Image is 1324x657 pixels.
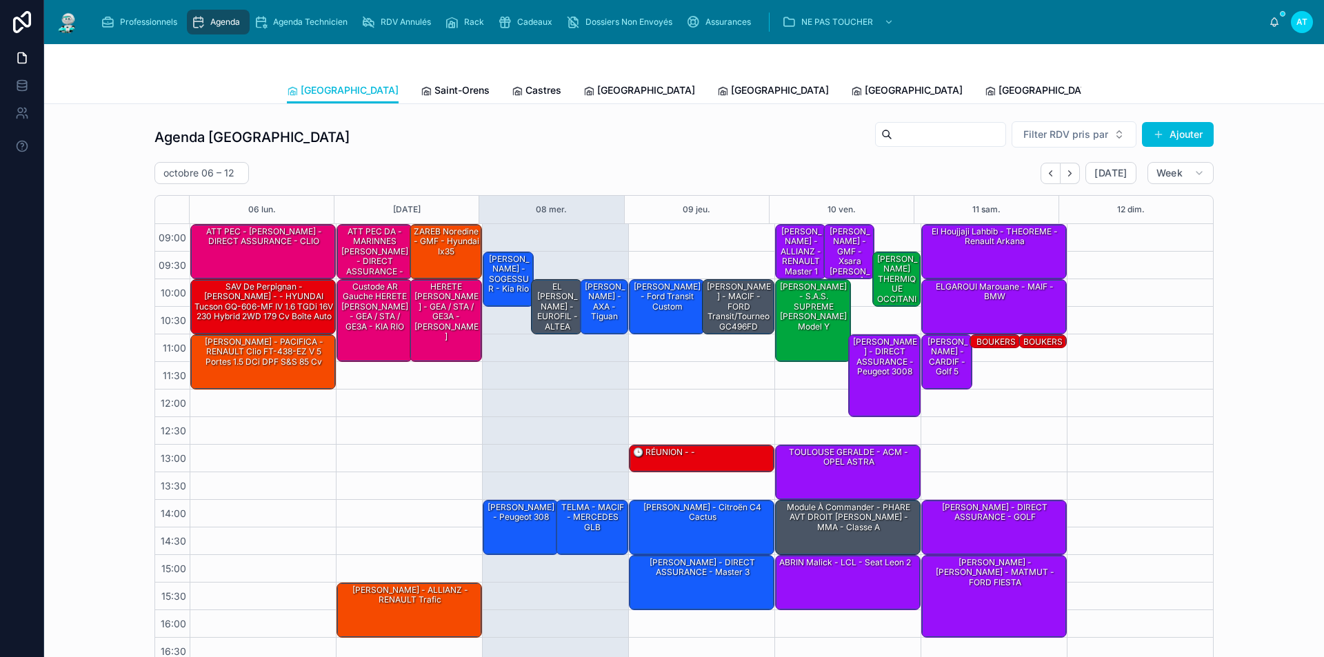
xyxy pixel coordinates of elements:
a: Agenda [187,10,250,34]
div: ATT PEC - [PERSON_NAME] - DIRECT ASSURANCE - CLIO [191,225,335,279]
div: ATT PEC DA - MARINNES [PERSON_NAME] - DIRECT ASSURANCE - OPEL tigra [337,225,412,279]
div: ABRIN Malick - LCL - Seat leon 2 [778,556,912,569]
div: [PERSON_NAME] - DIRECT ASSURANCE - Peugeot 3008 [849,335,921,416]
span: Week [1156,167,1183,179]
a: [GEOGRAPHIC_DATA] [287,78,399,104]
div: [PERSON_NAME] - CARDIF - golf 5 [922,335,972,389]
div: [PERSON_NAME] - PACIFICA - RENAULT Clio FT-438-EZ V 5 Portes 1.5 dCi DPF S&S 85 cv [191,335,335,389]
span: RDV Annulés [381,17,431,28]
span: NE PAS TOUCHER [801,17,873,28]
a: Saint-Orens [421,78,490,105]
span: 16:00 [157,618,190,629]
span: Professionnels [120,17,177,28]
div: Custode AR Gauche HERETE [PERSON_NAME] - GEA / STA / GE3A - KIA RIO [337,280,412,361]
div: [PERSON_NAME] - DIRECT ASSURANCE - master 3 [632,556,773,579]
div: [PERSON_NAME] - ALLIANZ - RENAULT Trafic [339,584,481,607]
button: 10 ven. [827,196,856,223]
span: 14:30 [157,535,190,547]
div: 🕒 RÉUNION - - [630,445,774,472]
div: [PERSON_NAME] - GMF - Xsara [PERSON_NAME] [826,225,873,287]
div: [PERSON_NAME] - AXA - Tiguan [581,280,628,334]
div: scrollable content [91,7,1269,37]
div: [PERSON_NAME] - ALLIANZ - RENAULT Trafic [337,583,481,637]
a: RDV Annulés [357,10,441,34]
div: 09 jeu. [683,196,710,223]
div: TOULOUSE GERALDE - ACM - OPEL ASTRA [778,446,919,469]
a: Rack [441,10,494,34]
div: [PERSON_NAME] - PACIFICA - RENAULT Clio FT-438-EZ V 5 Portes 1.5 dCi DPF S&S 85 cv [193,336,334,368]
button: 06 lun. [248,196,276,223]
div: BOUKERS Fatima - CIC - PICASSO C4 [1019,335,1066,349]
div: [PERSON_NAME] - DIRECT ASSURANCE - Peugeot 3008 [851,336,920,378]
button: Back [1041,163,1061,184]
span: 15:30 [158,590,190,602]
div: ZAREB Noredine - GMF - hyundai ix35 [412,225,481,258]
div: [PERSON_NAME] - ALLIANZ - RENAULT Master 1 [776,225,825,279]
button: [DATE] [393,196,421,223]
span: 10:30 [157,314,190,326]
span: Agenda [210,17,240,28]
div: EL [PERSON_NAME] - EUROFIL - ALTEA [534,281,581,333]
button: Select Button [1012,121,1136,148]
div: HERETE [PERSON_NAME] - GEA / STA / GE3A - [PERSON_NAME] [412,281,481,343]
button: 12 dim. [1117,196,1145,223]
span: 14:00 [157,507,190,519]
a: NE PAS TOUCHER [778,10,901,34]
div: Module à commander - PHARE AVT DROIT [PERSON_NAME] - MMA - classe A [776,501,920,554]
span: [GEOGRAPHIC_DATA] [731,83,829,97]
img: App logo [55,11,80,33]
a: Agenda Technicien [250,10,357,34]
div: BOUKERS Fatima - CIC - PICASSO C4 [1021,336,1065,388]
button: [DATE] [1085,162,1136,184]
div: ATT PEC DA - MARINNES [PERSON_NAME] - DIRECT ASSURANCE - OPEL tigra [339,225,411,287]
div: [PERSON_NAME] - S.A.S. SUPREME [PERSON_NAME] Model Y [776,280,850,361]
a: [GEOGRAPHIC_DATA] [851,78,963,105]
div: [PERSON_NAME] - Citroën C4 cactus [630,501,774,554]
div: [PERSON_NAME] THERMIQUE OCCITANIE - FATEC (SNCF) - TRAFFIC [873,252,920,306]
div: TELMA - MACIF - MERCEDES GLB [556,501,628,554]
span: 12:00 [157,397,190,409]
span: 11:30 [159,370,190,381]
div: [PERSON_NAME] - DIRECT ASSURANCE - GOLF [922,501,1066,554]
div: [PERSON_NAME] - GMF - Xsara [PERSON_NAME] [824,225,874,279]
span: 12:30 [157,425,190,436]
div: BOUKERS Fatima - CIC - C4 PICASSO [970,335,1020,349]
div: [PERSON_NAME] - Peugeot 308 [485,501,557,524]
div: [PERSON_NAME] - Peugeot 308 [483,501,558,554]
span: 15:00 [158,563,190,574]
span: 13:00 [157,452,190,464]
div: [PERSON_NAME] - ford transit custom [630,280,704,334]
button: Week [1147,162,1214,184]
div: TOULOUSE GERALDE - ACM - OPEL ASTRA [776,445,920,499]
div: [PERSON_NAME] - CARDIF - golf 5 [924,336,971,378]
span: Cadeaux [517,17,552,28]
div: ELGAROUI Marouane - MAIF - BMW [922,280,1066,334]
div: El Houjjaji Lahbib - THEOREME - Renault Arkana [922,225,1066,279]
span: Assurances [705,17,751,28]
div: [PERSON_NAME] - SOGESSUR - Kia rio [483,252,533,306]
span: [DATE] [1094,167,1127,179]
div: SAV de Perpignan - [PERSON_NAME] - - HYUNDAI Tucson GQ-606-MF IV 1.6 TGDi 16V 230 Hybrid 2WD 179 ... [191,280,335,334]
div: EL [PERSON_NAME] - EUROFIL - ALTEA [532,280,581,334]
div: Custode AR Gauche HERETE [PERSON_NAME] - GEA / STA / GE3A - KIA RIO [339,281,411,333]
div: Module à commander - PHARE AVT DROIT [PERSON_NAME] - MMA - classe A [778,501,919,534]
div: [PERSON_NAME] - SOGESSUR - Kia rio [485,253,532,296]
span: 13:30 [157,480,190,492]
span: [GEOGRAPHIC_DATA] [999,83,1096,97]
a: Dossiers Non Envoyés [562,10,682,34]
button: 11 sam. [972,196,1001,223]
div: [PERSON_NAME] - [PERSON_NAME] - MATMUT - FORD FIESTA [924,556,1065,589]
div: SAV de Perpignan - [PERSON_NAME] - - HYUNDAI Tucson GQ-606-MF IV 1.6 TGDi 16V 230 Hybrid 2WD 179 ... [193,281,334,323]
span: [GEOGRAPHIC_DATA] [865,83,963,97]
div: [PERSON_NAME] - [PERSON_NAME] - MATMUT - FORD FIESTA [922,556,1066,637]
div: 🕒 RÉUNION - - [632,446,696,458]
button: Ajouter [1142,122,1214,147]
span: [GEOGRAPHIC_DATA] [597,83,695,97]
div: [PERSON_NAME] - AXA - Tiguan [583,281,627,323]
span: 11:00 [159,342,190,354]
